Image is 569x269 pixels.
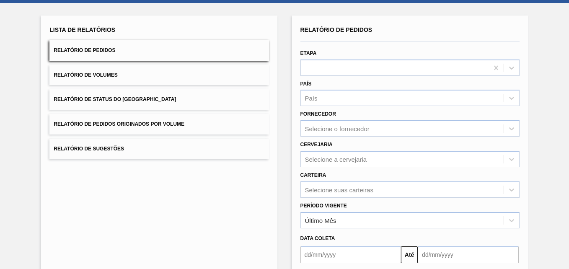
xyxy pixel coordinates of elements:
[49,114,269,134] button: Relatório de Pedidos Originados por Volume
[54,72,117,78] span: Relatório de Volumes
[49,26,115,33] span: Lista de Relatórios
[300,111,336,117] label: Fornecedor
[300,172,326,178] label: Carteira
[49,139,269,159] button: Relatório de Sugestões
[300,246,401,263] input: dd/mm/yyyy
[300,235,335,241] span: Data coleta
[54,96,176,102] span: Relatório de Status do [GEOGRAPHIC_DATA]
[300,50,317,56] label: Etapa
[418,246,519,263] input: dd/mm/yyyy
[305,155,367,163] div: Selecione a cervejaria
[401,246,418,263] button: Até
[54,47,115,53] span: Relatório de Pedidos
[54,146,124,152] span: Relatório de Sugestões
[305,186,373,193] div: Selecione suas carteiras
[49,65,269,85] button: Relatório de Volumes
[305,125,370,132] div: Selecione o fornecedor
[49,40,269,61] button: Relatório de Pedidos
[305,217,336,224] div: Último Mês
[300,26,372,33] span: Relatório de Pedidos
[300,142,333,147] label: Cervejaria
[305,95,318,102] div: País
[54,121,184,127] span: Relatório de Pedidos Originados por Volume
[300,81,312,87] label: País
[49,89,269,110] button: Relatório de Status do [GEOGRAPHIC_DATA]
[300,203,347,209] label: Período Vigente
